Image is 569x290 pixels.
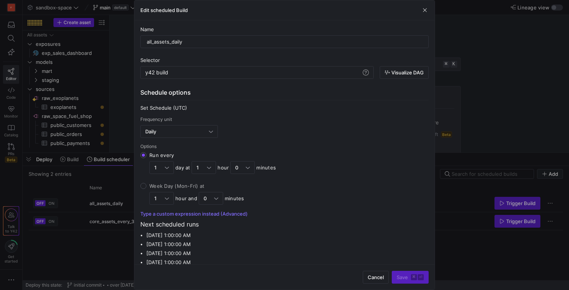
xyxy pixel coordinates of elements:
[186,165,190,171] span: at
[188,195,197,201] span: and
[391,69,424,76] span: Visualize DAG
[225,195,244,201] span: minutes
[154,165,157,171] span: 1
[140,220,429,229] p: Next scheduled runs
[256,165,276,171] span: minutes
[140,211,248,217] button: Type a custom expression instead (Advanced)
[146,231,429,240] li: [DATE] 1:00:00 AM
[146,258,429,267] li: [DATE] 1:00:00 AM
[196,165,199,171] span: 1
[140,26,154,32] span: Name
[175,195,187,201] span: hour
[146,240,429,249] li: [DATE] 1:00:00 AM
[146,249,429,258] li: [DATE] 1:00:00 AM
[175,165,184,171] span: day
[380,66,429,79] button: Visualize DAG
[140,88,429,100] div: Schedule options
[218,165,229,171] span: hour
[204,195,207,201] span: 0
[363,271,389,284] button: Cancel
[145,128,156,134] span: Daily
[149,152,276,158] div: Run every
[154,195,157,201] span: 1
[140,57,160,63] span: Selector
[140,7,188,13] h3: Edit scheduled Build
[145,69,168,76] span: y42 build
[235,165,238,171] span: 0
[149,183,244,189] div: Week Day (Mon-Fri) at
[140,144,429,149] div: Options
[140,117,429,122] div: Frequency unit
[140,105,429,111] div: Set Schedule (UTC)
[368,274,384,280] span: Cancel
